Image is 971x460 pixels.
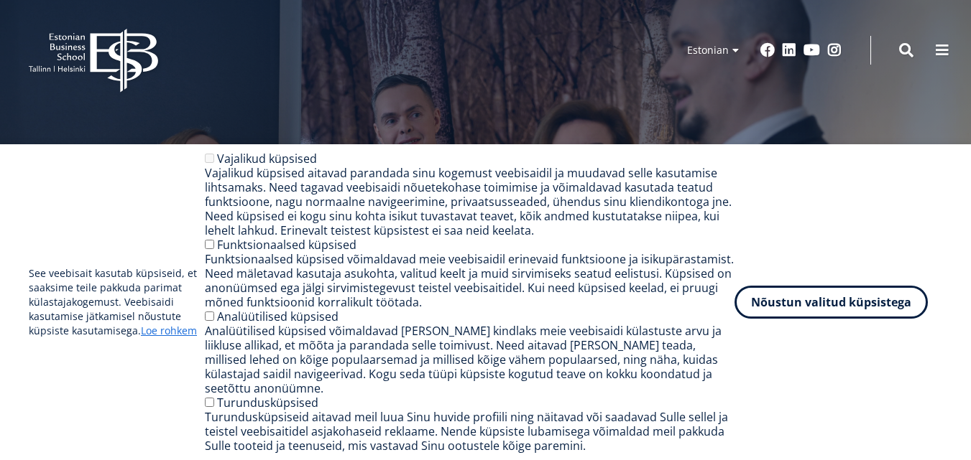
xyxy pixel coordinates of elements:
[782,43,796,57] a: Linkedin
[735,286,928,319] button: Nõustun valitud küpsistega
[205,166,735,238] div: Vajalikud küpsised aitavad parandada sinu kogemust veebisaidil ja muudavad selle kasutamise lihts...
[29,266,205,338] p: See veebisait kasutab küpsiseid, et saaksime teile pakkuda parimat külastajakogemust. Veebisaidi ...
[760,43,775,57] a: Facebook
[205,252,735,309] div: Funktsionaalsed küpsised võimaldavad meie veebisaidil erinevaid funktsioone ja isikupärastamist. ...
[217,395,318,410] label: Turundusküpsised
[205,410,735,453] div: Turundusküpsiseid aitavad meil luua Sinu huvide profiili ning näitavad või saadavad Sulle sellel ...
[217,151,317,166] label: Vajalikud küpsised
[827,43,842,57] a: Instagram
[217,309,339,324] label: Analüütilised küpsised
[141,324,197,338] a: Loe rohkem
[205,324,735,395] div: Analüütilised küpsised võimaldavad [PERSON_NAME] kindlaks meie veebisaidi külastuste arvu ja liik...
[804,43,820,57] a: Youtube
[217,237,356,253] label: Funktsionaalsed küpsised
